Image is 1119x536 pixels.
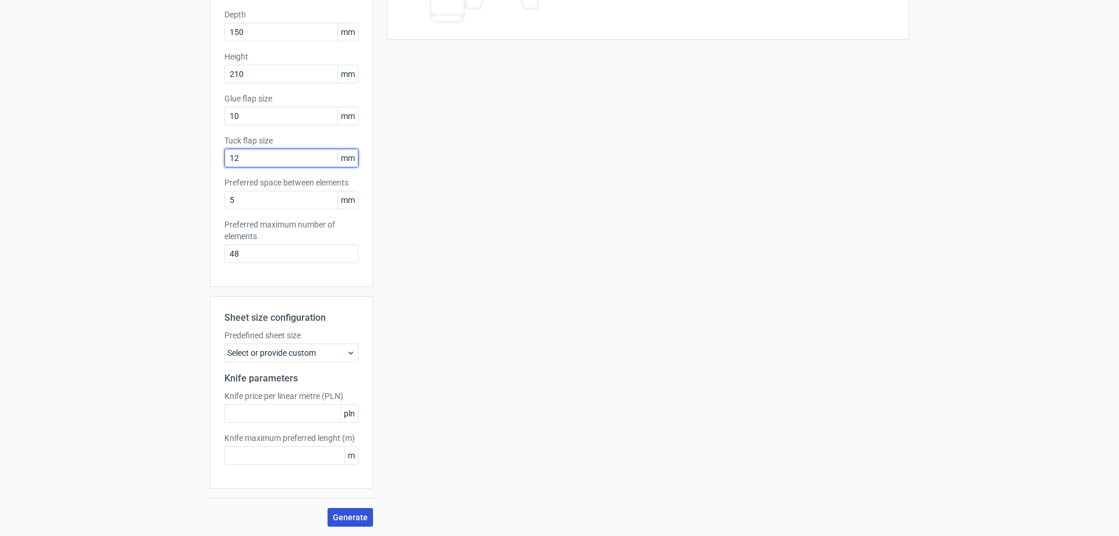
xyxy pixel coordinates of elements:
[224,93,358,104] label: Glue flap size
[340,405,358,422] span: pln
[337,107,358,125] span: mm
[224,9,358,20] label: Depth
[224,177,358,188] label: Preferred space between elements
[224,432,358,444] label: Knife maximum preferred lenght (m)
[224,390,358,402] label: Knife price per linear metre (PLN)
[337,23,358,41] span: mm
[224,219,358,242] label: Preferred maximum number of elements
[328,508,373,527] button: Generate
[337,149,358,167] span: mm
[224,311,358,325] h2: Sheet size configuration
[344,447,358,464] span: m
[224,372,358,386] h2: Knife parameters
[224,330,358,341] label: Predefined sheet size
[224,51,358,62] label: Height
[337,65,358,83] span: mm
[224,135,358,146] label: Tuck flap size
[224,344,358,362] div: Select or provide custom
[333,513,368,521] span: Generate
[337,191,358,209] span: mm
